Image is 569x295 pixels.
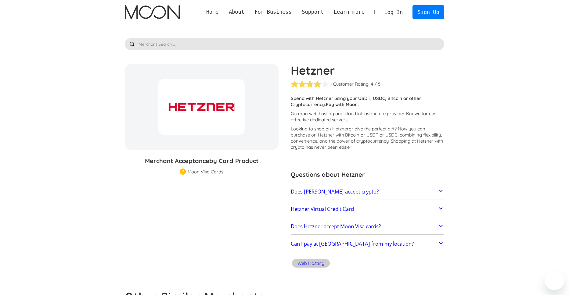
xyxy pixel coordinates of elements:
a: Hetzner Virtual Credit Card [291,203,445,215]
div: About [229,8,244,16]
h3: Questions about Hetzner [291,170,445,179]
div: Moon Visa Cards [188,169,223,175]
a: Home [201,8,224,16]
h2: Can I pay at [GEOGRAPHIC_DATA] from my location? [291,241,414,247]
img: Moon Logo [125,5,180,19]
div: 4 [371,81,373,87]
h2: Does [PERSON_NAME] accept crypto? [291,189,379,195]
a: Web Hosting [291,258,331,270]
div: Support [302,8,323,16]
div: - Customer Rating: [330,81,369,87]
div: Learn more [334,8,365,16]
div: For Business [250,8,297,16]
p: Spend with Hetzner using your USDT, USDC, Bitcoin or other Cryptocurrency. [291,95,445,108]
h2: Does Hetzner accept Moon Visa cards? [291,223,381,229]
div: Web Hosting [297,260,324,266]
div: About [224,8,249,16]
strong: Pay with Moon. [326,101,359,107]
span: by Card Product [209,157,258,165]
p: German web hosting and cloud infrastructure provider. Known for cost-effective dedicated servers. [291,111,445,123]
div: Support [297,8,329,16]
p: Looking to shop on Hetzner ? Now you can purchase on Hetzner with Bitcoin or USDT or USDC, combin... [291,126,445,150]
a: Sign Up [412,5,444,19]
div: Learn more [329,8,370,16]
h3: Merchant Acceptance [125,156,279,165]
span: or give the perfect gift [349,126,394,132]
input: Merchant Search ... [125,38,445,50]
a: Can I pay at [GEOGRAPHIC_DATA] from my location? [291,238,445,251]
a: Log In [379,5,408,19]
div: / 5 [374,81,380,87]
h2: Hetzner Virtual Credit Card [291,206,354,212]
div: For Business [254,8,291,16]
h1: Hetzner [291,64,445,77]
iframe: Button to launch messaging window [545,271,564,290]
a: Does Hetzner accept Moon Visa cards? [291,220,445,233]
a: home [125,5,180,19]
a: Does [PERSON_NAME] accept crypto? [291,185,445,198]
